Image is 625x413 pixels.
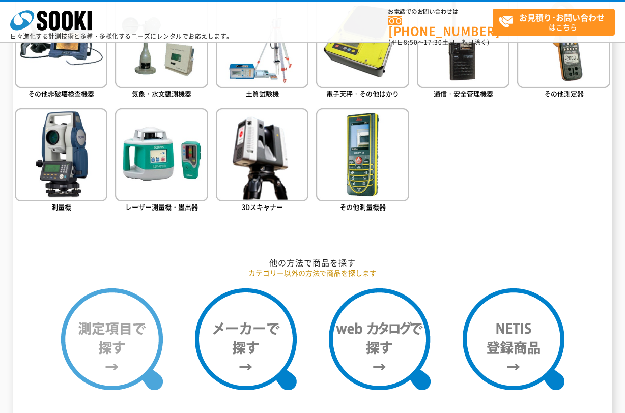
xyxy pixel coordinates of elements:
[242,202,283,212] span: 3Dスキャナー
[424,38,442,47] span: 17:30
[434,88,493,98] span: 通信・安全管理機器
[519,11,605,23] strong: お見積り･お問い合わせ
[493,9,615,36] a: お見積り･お問い合わせはこちら
[28,88,94,98] span: その他非破壊検査機器
[15,257,610,268] h2: 他の方法で商品を探す
[388,9,493,15] span: お電話でのお問い合わせは
[125,202,198,212] span: レーザー測量機・墨出器
[339,202,386,212] span: その他測量機器
[15,108,107,201] img: 測量機
[51,202,71,212] span: 測量機
[463,288,564,390] img: NETIS登録商品
[216,108,308,201] img: 3Dスキャナー
[15,108,107,214] a: 測量機
[388,16,493,37] a: [PHONE_NUMBER]
[316,108,409,201] img: その他測量機器
[316,108,409,214] a: その他測量機器
[195,288,297,390] img: メーカーで探す
[326,88,399,98] span: 電子天秤・その他はかり
[10,33,233,39] p: 日々進化する計測技術と多種・多様化するニーズにレンタルでお応えします。
[246,88,279,98] span: 土質試験機
[404,38,418,47] span: 8:50
[115,108,208,214] a: レーザー測量機・墨出器
[216,108,308,214] a: 3Dスキャナー
[132,88,191,98] span: 気象・水文観測機器
[329,288,431,390] img: webカタログで探す
[61,288,163,390] img: 測定項目で探す
[115,108,208,201] img: レーザー測量機・墨出器
[388,38,489,47] span: (平日 ～ 土日、祝日除く)
[544,88,584,98] span: その他測定器
[15,268,610,278] p: カテゴリー以外の方法で商品を探します
[498,9,614,35] span: はこちら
